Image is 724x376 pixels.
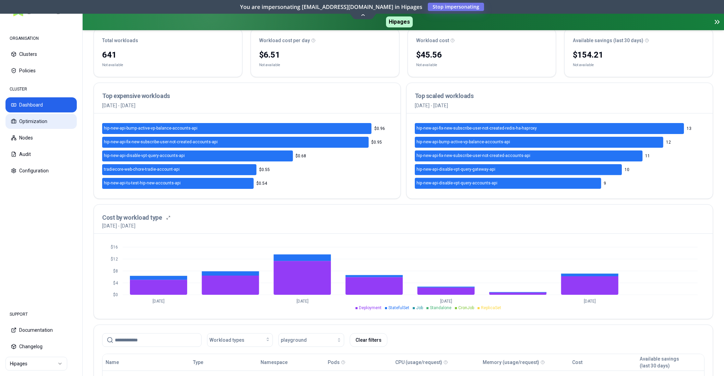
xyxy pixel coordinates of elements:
button: Documentation [5,323,77,338]
div: 641 [102,49,234,60]
div: Available savings (last 30 days) [573,37,704,44]
div: Workload cost per day [259,37,391,44]
span: Deployment [359,305,382,310]
button: Nodes [5,130,77,145]
h3: Top scaled workloads [415,91,705,101]
button: CPU (usage/request) [395,355,442,369]
tspan: [DATE] [153,299,165,304]
span: CronJob [458,305,474,310]
div: Not available [102,62,123,69]
span: playground [281,337,307,343]
span: StatefulSet [388,305,409,310]
div: CLUSTER [5,82,77,96]
div: $45.56 [416,49,548,60]
span: Job [416,305,423,310]
button: Policies [5,63,77,78]
tspan: [DATE] [440,299,452,304]
button: Type [193,355,203,369]
button: Configuration [5,163,77,178]
tspan: $4 [113,281,118,286]
button: Clusters [5,47,77,62]
button: Name [106,355,119,369]
button: Changelog [5,339,77,354]
span: Hipages [386,16,413,27]
button: Audit [5,147,77,162]
p: [DATE] - [DATE] [415,102,705,109]
button: Optimization [5,114,77,129]
div: Not available [416,62,437,69]
button: Memory (usage/request) [483,355,539,369]
button: Cost [572,355,582,369]
div: SUPPORT [5,307,77,321]
button: Available savings(last 30 days) [640,355,679,369]
tspan: $0 [113,292,118,297]
button: playground [278,333,344,347]
p: [DATE] - [DATE] [102,222,135,229]
div: Not available [259,62,280,69]
h3: Top expensive workloads [102,91,392,101]
h3: Cost by workload type [102,213,162,222]
span: Standalone [430,305,451,310]
tspan: $8 [113,269,118,274]
button: Clear filters [350,333,387,347]
tspan: [DATE] [297,299,309,304]
div: Workload cost [416,37,548,44]
tspan: $12 [111,257,118,262]
div: Not available [573,62,594,69]
button: Namespace [261,355,288,369]
div: ORGANISATION [5,32,77,45]
span: ReplicaSet [481,305,501,310]
div: $6.51 [259,49,391,60]
button: Workload types [207,333,273,347]
p: [DATE] - [DATE] [102,102,392,109]
button: Pods [328,355,340,369]
tspan: [DATE] [584,299,596,304]
tspan: $16 [111,245,118,250]
div: $154.21 [573,49,704,60]
button: Dashboard [5,97,77,112]
span: Workload types [209,337,244,343]
div: Total workloads [102,37,234,44]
